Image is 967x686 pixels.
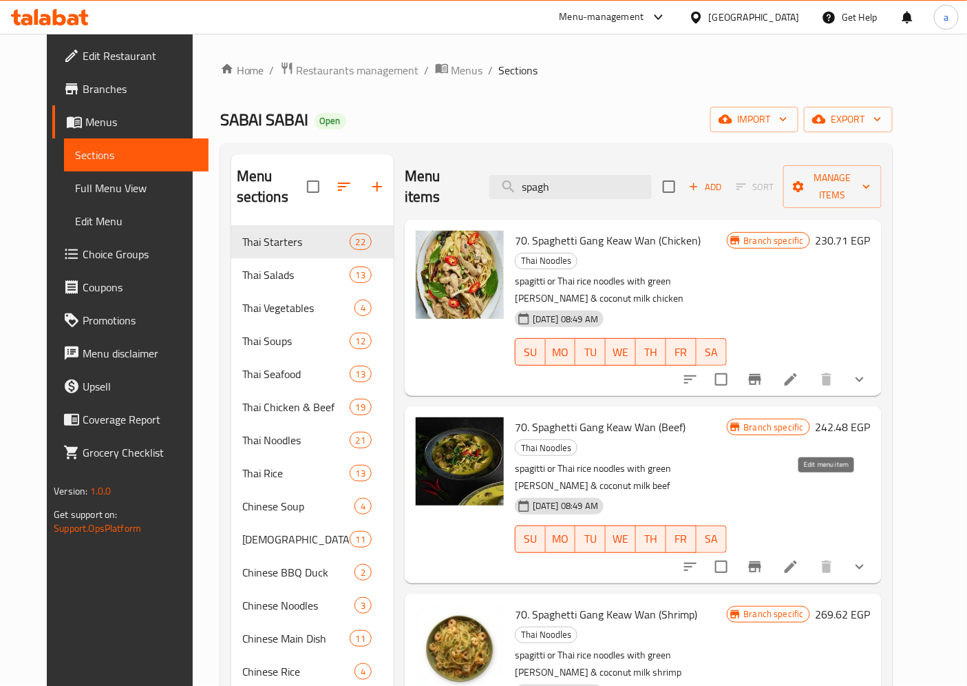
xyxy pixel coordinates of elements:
div: items [354,663,372,680]
div: Thai Chicken & Beef19 [231,391,394,424]
span: Add item [683,176,727,198]
button: FR [666,526,697,553]
span: Menu disclaimer [83,345,198,362]
a: Sections [64,138,209,171]
button: WE [606,526,636,553]
span: 13 [350,467,371,480]
li: / [425,62,429,79]
div: Thai Vegetables [242,300,354,316]
span: Thai Noodles [516,440,577,456]
div: Thai Noodles21 [231,424,394,457]
input: search [489,175,652,199]
span: SU [521,342,540,362]
button: show more [843,363,876,396]
div: Thai Noodles [515,627,577,643]
a: Edit menu item [783,371,799,388]
span: Add [687,179,724,195]
span: Sections [499,62,538,79]
span: Thai Salads [242,267,350,283]
div: Thai Rice13 [231,457,394,490]
a: Choice Groups [52,238,209,271]
button: SU [515,338,546,366]
span: 22 [350,236,371,249]
span: Thai Noodles [242,432,350,448]
button: TH [636,526,666,553]
span: SA [702,342,721,362]
span: Chinese Rice [242,663,354,680]
button: FR [666,338,697,366]
span: WE [611,529,630,549]
div: items [350,432,372,448]
div: items [354,597,372,614]
span: Branch specific [738,234,809,247]
span: Menus [85,114,198,130]
span: 11 [350,533,371,546]
p: spagitti or Thai rice noodles with green [PERSON_NAME] & coconut milk chicken [515,273,727,307]
span: Thai Noodles [516,627,577,643]
h6: 269.62 EGP [816,605,871,624]
span: [DEMOGRAPHIC_DATA] Starters [242,531,350,548]
span: 70. Spaghetti Gang Keaw Wan (Shrimp) [515,604,697,625]
div: items [350,630,372,647]
span: 70. Spaghetti Gang Keaw Wan (Beef) [515,417,686,437]
div: items [350,233,372,250]
span: 4 [355,500,371,513]
span: FR [672,342,691,362]
span: Thai Noodles [516,253,577,269]
button: Branch-specific-item [738,363,772,396]
p: spagitti or Thai rice noodles with green [PERSON_NAME] & coconut milk beef [515,460,727,495]
span: 11 [350,632,371,645]
span: Branch specific [738,607,809,621]
span: Upsell [83,378,198,395]
div: Chinese Soup4 [231,490,394,523]
span: TH [641,529,661,549]
span: Get support on: [54,506,117,523]
span: WE [611,342,630,362]
span: Coupons [83,279,198,295]
div: items [354,498,372,514]
button: delete [810,363,843,396]
span: Edit Menu [75,213,198,229]
div: Thai Starters [242,233,350,250]
li: / [270,62,275,79]
span: Chinese BBQ Duck [242,564,354,581]
button: SA [697,526,727,553]
div: Thai Noodles [515,253,577,269]
div: Thai Salads13 [231,258,394,291]
a: Menus [435,61,483,79]
span: Chinese Noodles [242,597,354,614]
span: 4 [355,302,371,315]
button: TU [575,526,606,553]
span: Open [315,115,346,127]
button: TU [575,338,606,366]
span: Version: [54,482,87,500]
span: Thai Chicken & Beef [242,399,350,415]
a: Menus [52,105,209,138]
span: 2 [355,566,371,579]
span: 4 [355,665,371,678]
button: MO [546,338,576,366]
div: items [354,564,372,581]
div: Chinese Main Dish [242,630,350,647]
span: Sections [75,147,198,163]
button: export [804,107,893,132]
button: Add [683,176,727,198]
span: Sort sections [328,170,361,203]
span: Grocery Checklist [83,444,198,461]
span: MO [551,342,571,362]
button: sort-choices [674,363,707,396]
span: 13 [350,368,371,381]
div: Thai Starters22 [231,225,394,258]
span: Thai Soups [242,333,350,349]
div: [DEMOGRAPHIC_DATA] Starters11 [231,523,394,556]
button: SU [515,526,546,553]
span: Select section [655,172,683,201]
span: TU [581,529,600,549]
span: Branches [83,81,198,97]
div: Thai Rice [242,465,350,481]
div: items [350,465,372,481]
